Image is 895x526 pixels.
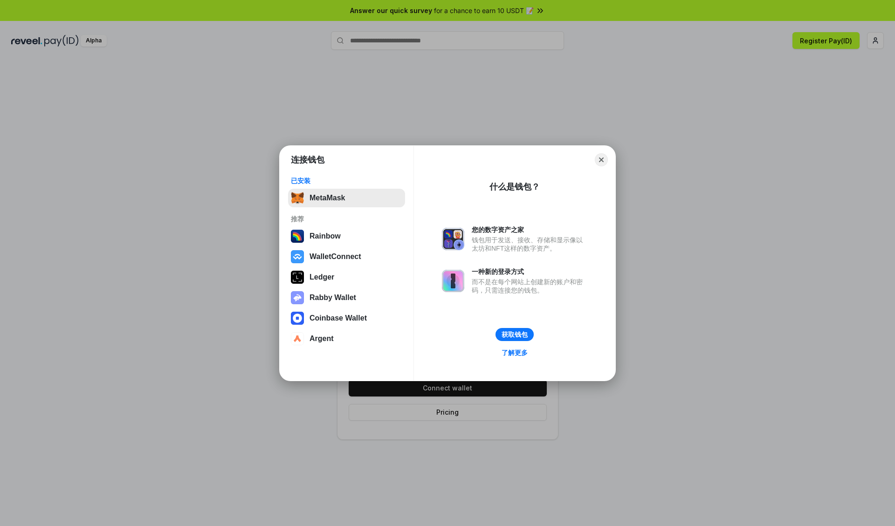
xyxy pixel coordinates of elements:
[472,225,587,234] div: 您的数字资产之家
[502,330,528,339] div: 获取钱包
[291,215,402,223] div: 推荐
[291,191,304,205] img: svg+xml,%3Csvg%20fill%3D%22none%22%20height%3D%2233%22%20viewBox%3D%220%200%2035%2033%22%20width%...
[291,291,304,304] img: svg+xml,%3Csvg%20xmlns%3D%22http%3A%2F%2Fwww.w3.org%2F2000%2Fsvg%22%20fill%3D%22none%22%20viewBox...
[310,253,361,261] div: WalletConnect
[472,267,587,276] div: 一种新的登录方式
[291,312,304,325] img: svg+xml,%3Csvg%20width%3D%2228%22%20height%3D%2228%22%20viewBox%3D%220%200%2028%2028%22%20fill%3D...
[310,335,334,343] div: Argent
[288,189,405,207] button: MetaMask
[310,232,341,240] div: Rainbow
[310,194,345,202] div: MetaMask
[502,348,528,357] div: 了解更多
[291,154,324,165] h1: 连接钱包
[310,314,367,322] div: Coinbase Wallet
[489,181,540,192] div: 什么是钱包？
[288,329,405,348] button: Argent
[288,247,405,266] button: WalletConnect
[291,271,304,284] img: svg+xml,%3Csvg%20xmlns%3D%22http%3A%2F%2Fwww.w3.org%2F2000%2Fsvg%22%20width%3D%2228%22%20height%3...
[291,332,304,345] img: svg+xml,%3Csvg%20width%3D%2228%22%20height%3D%2228%22%20viewBox%3D%220%200%2028%2028%22%20fill%3D...
[310,294,356,302] div: Rabby Wallet
[310,273,334,281] div: Ledger
[595,153,608,166] button: Close
[472,278,587,294] div: 而不是在每个网站上创建新的账户和密码，只需连接您的钱包。
[291,250,304,263] img: svg+xml,%3Csvg%20width%3D%2228%22%20height%3D%2228%22%20viewBox%3D%220%200%2028%2028%22%20fill%3D...
[442,270,464,292] img: svg+xml,%3Csvg%20xmlns%3D%22http%3A%2F%2Fwww.w3.org%2F2000%2Fsvg%22%20fill%3D%22none%22%20viewBox...
[288,309,405,328] button: Coinbase Wallet
[496,328,534,341] button: 获取钱包
[496,347,533,359] a: 了解更多
[288,268,405,287] button: Ledger
[472,236,587,253] div: 钱包用于发送、接收、存储和显示像以太坊和NFT这样的数字资产。
[288,227,405,246] button: Rainbow
[291,230,304,243] img: svg+xml,%3Csvg%20width%3D%22120%22%20height%3D%22120%22%20viewBox%3D%220%200%20120%20120%22%20fil...
[442,228,464,250] img: svg+xml,%3Csvg%20xmlns%3D%22http%3A%2F%2Fwww.w3.org%2F2000%2Fsvg%22%20fill%3D%22none%22%20viewBox...
[288,288,405,307] button: Rabby Wallet
[291,177,402,185] div: 已安装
